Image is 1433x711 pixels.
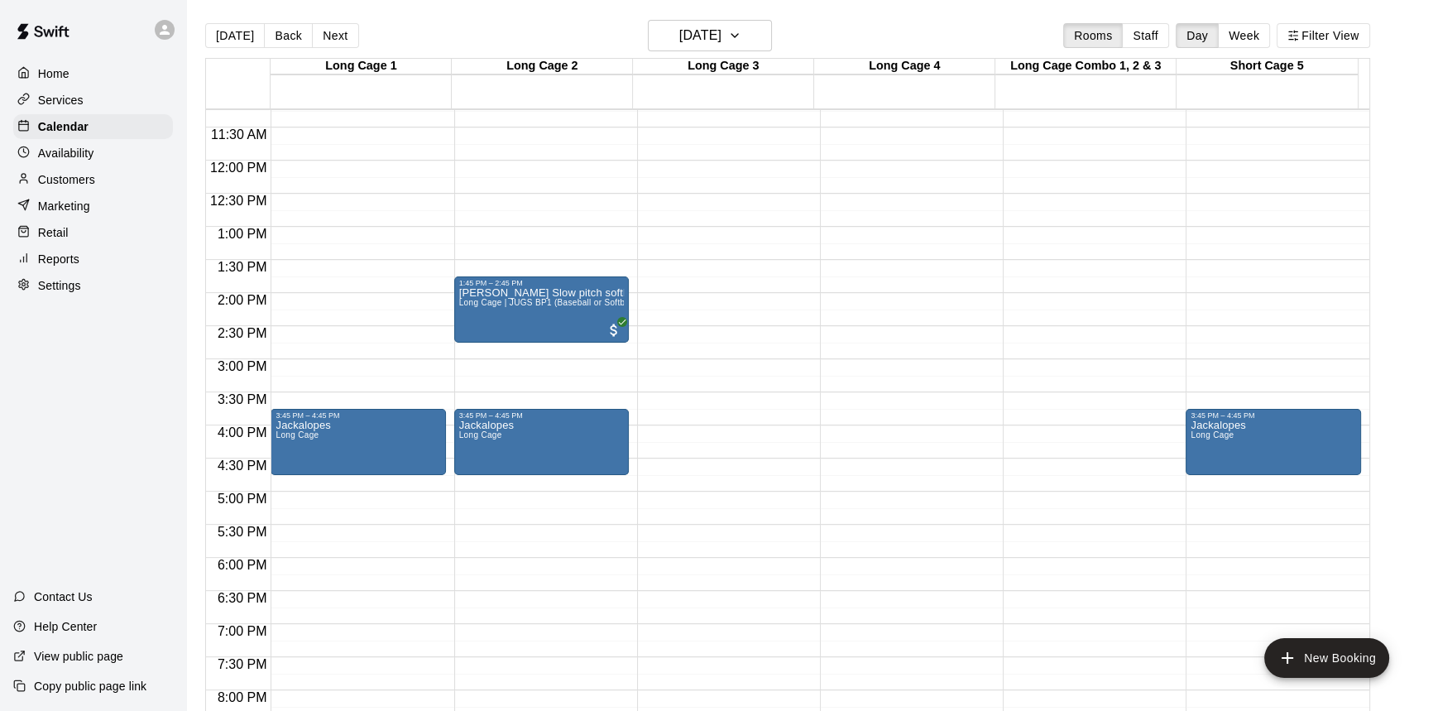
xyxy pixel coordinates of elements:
a: Settings [13,273,173,298]
p: Customers [38,171,95,188]
div: 3:45 PM – 4:45 PM [276,411,440,420]
p: Retail [38,224,69,241]
p: View public page [34,648,123,665]
span: 4:00 PM [213,425,271,440]
span: Long Cage [276,430,319,440]
button: Day [1176,23,1219,48]
span: 7:30 PM [213,657,271,671]
p: Reports [38,251,79,267]
button: Back [264,23,313,48]
div: 1:45 PM – 2:45 PM: Janeana Slow pitch softball [454,276,629,343]
button: add [1264,638,1389,678]
span: 1:30 PM [213,260,271,274]
div: Long Cage 2 [452,59,633,74]
button: [DATE] [648,20,772,51]
span: 12:30 PM [206,194,271,208]
span: 3:00 PM [213,359,271,373]
button: Rooms [1063,23,1123,48]
button: [DATE] [205,23,265,48]
p: Marketing [38,198,90,214]
span: Long Cage [1191,430,1234,440]
span: 6:00 PM [213,558,271,572]
a: Home [13,61,173,86]
span: 2:30 PM [213,326,271,340]
span: 5:30 PM [213,525,271,539]
div: Long Cage 4 [814,59,995,74]
div: 3:45 PM – 4:45 PM [1191,411,1355,420]
p: Home [38,65,69,82]
span: 1:00 PM [213,227,271,241]
a: Services [13,88,173,113]
p: Services [38,92,84,108]
div: Long Cage 1 [271,59,452,74]
span: Long Cage [459,430,502,440]
button: Staff [1122,23,1169,48]
a: Marketing [13,194,173,219]
span: 5:00 PM [213,492,271,506]
p: Copy public page link [34,678,146,694]
a: Customers [13,167,173,192]
span: 8:00 PM [213,690,271,704]
button: Next [312,23,358,48]
a: Calendar [13,114,173,139]
p: Contact Us [34,588,93,605]
div: 3:45 PM – 4:45 PM: Jackalopes [271,409,445,475]
a: Retail [13,220,173,245]
span: Long Cage | JUGS BP1 (Baseball or Softball) [459,298,637,307]
div: Long Cage Combo 1, 2 & 3 [995,59,1177,74]
p: Help Center [34,618,97,635]
p: Availability [38,145,94,161]
div: 3:45 PM – 4:45 PM: Jackalopes [1186,409,1360,475]
button: Filter View [1277,23,1369,48]
div: 1:45 PM – 2:45 PM [459,279,624,287]
button: Week [1218,23,1270,48]
div: Short Cage 5 [1177,59,1358,74]
span: 12:00 PM [206,161,271,175]
p: Settings [38,277,81,294]
p: Calendar [38,118,89,135]
div: Long Cage 3 [633,59,814,74]
span: 6:30 PM [213,591,271,605]
span: 3:30 PM [213,392,271,406]
span: 11:30 AM [207,127,271,142]
span: 2:00 PM [213,293,271,307]
a: Reports [13,247,173,271]
span: 7:00 PM [213,624,271,638]
span: All customers have paid [606,322,622,339]
a: Availability [13,141,173,166]
div: 3:45 PM – 4:45 PM [459,411,624,420]
div: 3:45 PM – 4:45 PM: Jackalopes [454,409,629,475]
h6: [DATE] [679,24,721,47]
span: 4:30 PM [213,459,271,473]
